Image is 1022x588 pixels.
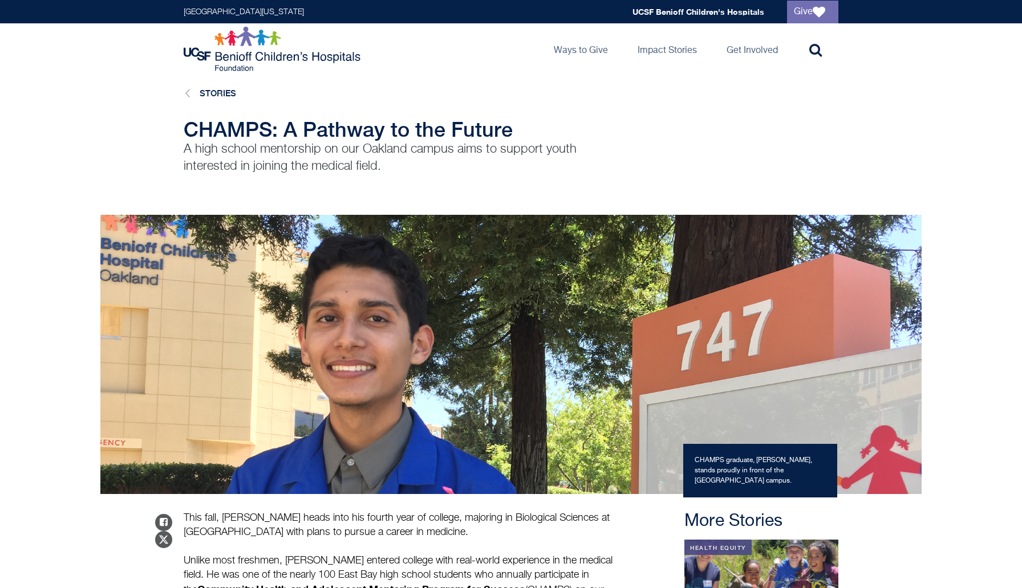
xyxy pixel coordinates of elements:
a: Give [787,1,838,23]
a: UCSF Benioff Children's Hospitals [632,7,764,17]
img: Logo for UCSF Benioff Children's Hospitals Foundation [184,26,363,72]
p: A high school mentorship on our Oakland campus aims to support youth interested in joining the me... [184,141,623,192]
div: Health Equity [684,540,752,555]
h2: More Stories [684,511,838,532]
a: Get Involved [717,23,787,75]
a: Ways to Give [545,23,617,75]
div: CHAMPS graduate, [PERSON_NAME], stands proudly in front of the [GEOGRAPHIC_DATA] campus. [683,444,837,497]
a: Impact Stories [628,23,706,75]
a: [GEOGRAPHIC_DATA][US_STATE] [184,8,304,16]
span: CHAMPS: A Pathway to the Future [184,117,513,141]
a: Stories [200,88,236,98]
